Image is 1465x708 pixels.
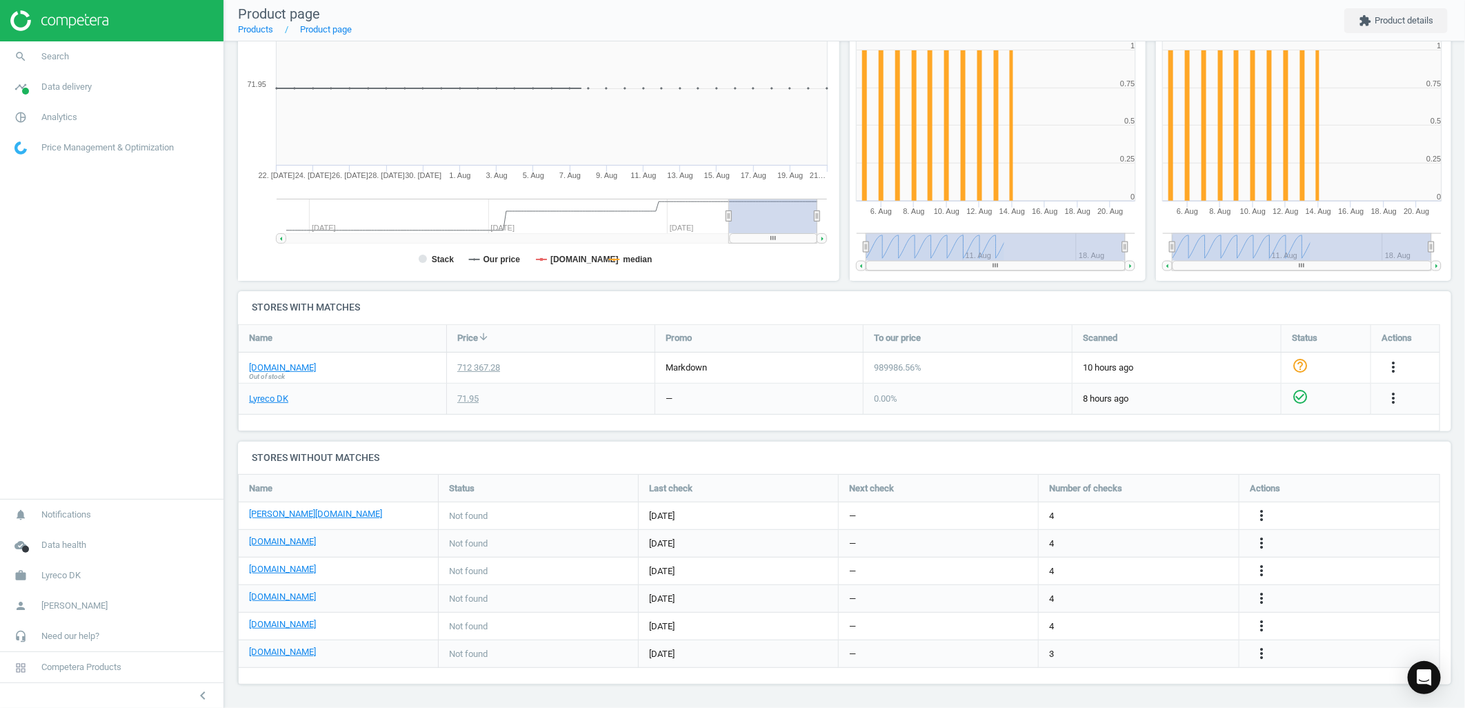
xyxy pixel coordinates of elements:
[1385,390,1402,408] button: more_vert
[1385,359,1402,377] button: more_vert
[1385,390,1402,406] i: more_vert
[649,482,692,495] span: Last check
[1049,620,1054,633] span: 4
[741,171,766,179] tspan: 17. Aug
[630,171,656,179] tspan: 11. Aug
[1273,207,1298,215] tspan: 12. Aug
[249,563,316,576] a: [DOMAIN_NAME]
[41,111,77,124] span: Analytics
[1437,41,1441,50] text: 1
[849,538,856,550] span: —
[649,565,828,578] span: [DATE]
[332,171,368,179] tspan: 26. [DATE]
[259,171,295,179] tspan: 22. [DATE]
[449,482,475,495] span: Status
[457,332,478,344] span: Price
[249,591,316,603] a: [DOMAIN_NAME]
[41,630,99,642] span: Need our help?
[624,255,652,264] tspan: median
[649,648,828,660] span: [DATE]
[1253,590,1270,607] i: more_vert
[449,538,488,550] span: Not found
[1253,618,1270,636] button: more_vert
[1253,562,1270,579] i: more_vert
[1408,661,1441,694] div: Open Intercom Messenger
[8,74,34,100] i: timeline
[1437,193,1441,201] text: 0
[934,207,959,215] tspan: 10. Aug
[1121,155,1135,163] text: 0.25
[8,593,34,619] i: person
[1049,510,1054,522] span: 4
[1177,207,1198,215] tspan: 6. Aug
[596,171,617,179] tspan: 9. Aug
[1131,193,1135,201] text: 0
[41,600,108,612] span: [PERSON_NAME]
[249,393,288,405] a: Lyreco DK
[1049,482,1122,495] span: Number of checks
[1083,362,1270,374] span: 10 hours ago
[1131,41,1135,50] text: 1
[41,661,121,673] span: Competera Products
[1292,389,1308,405] i: check_circle_outline
[1098,207,1124,215] tspan: 20. Aug
[432,255,454,264] tspan: Stack
[1253,507,1270,525] button: more_vert
[249,372,285,382] span: Out of stock
[1253,562,1270,580] button: more_vert
[249,646,316,658] a: [DOMAIN_NAME]
[1253,535,1270,553] button: more_vert
[41,81,92,93] span: Data delivery
[238,291,1451,324] h4: Stores with matches
[1359,14,1371,27] i: extension
[449,620,488,633] span: Not found
[8,104,34,130] i: pie_chart_outlined
[1121,79,1135,88] text: 0.75
[649,538,828,550] span: [DATE]
[1253,645,1270,663] button: more_vert
[1431,117,1441,125] text: 0.5
[249,482,272,495] span: Name
[1209,207,1230,215] tspan: 8. Aug
[1385,359,1402,375] i: more_vert
[1371,207,1397,215] tspan: 18. Aug
[41,50,69,63] span: Search
[368,171,405,179] tspan: 28. [DATE]
[666,332,692,344] span: Promo
[8,43,34,70] i: search
[1049,648,1054,660] span: 3
[550,255,619,264] tspan: [DOMAIN_NAME]
[666,362,707,373] span: markdown
[1049,538,1054,550] span: 4
[1292,332,1317,344] span: Status
[649,593,828,605] span: [DATE]
[849,593,856,605] span: —
[195,687,211,704] i: chevron_left
[449,510,488,522] span: Not found
[249,535,316,548] a: [DOMAIN_NAME]
[870,207,892,215] tspan: 6. Aug
[1382,332,1412,344] span: Actions
[1292,357,1308,374] i: help_outline
[1306,207,1331,215] tspan: 14. Aug
[238,442,1451,474] h4: Stores without matches
[1253,618,1270,634] i: more_vert
[523,171,544,179] tspan: 5. Aug
[249,618,316,631] a: [DOMAIN_NAME]
[10,10,108,31] img: ajHJNr6hYgQAAAAASUVORK5CYII=
[486,171,508,179] tspan: 3. Aug
[874,362,921,373] span: 989986.56 %
[247,80,266,88] text: 71.95
[41,141,174,154] span: Price Management & Optimization
[186,687,220,705] button: chevron_left
[1426,79,1441,88] text: 0.75
[449,593,488,605] span: Not found
[457,362,500,374] div: 712 367.28
[777,171,803,179] tspan: 19. Aug
[295,171,332,179] tspan: 24. [DATE]
[8,623,34,649] i: headset_mic
[1033,207,1058,215] tspan: 16. Aug
[1250,482,1280,495] span: Actions
[849,565,856,578] span: —
[849,648,856,660] span: —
